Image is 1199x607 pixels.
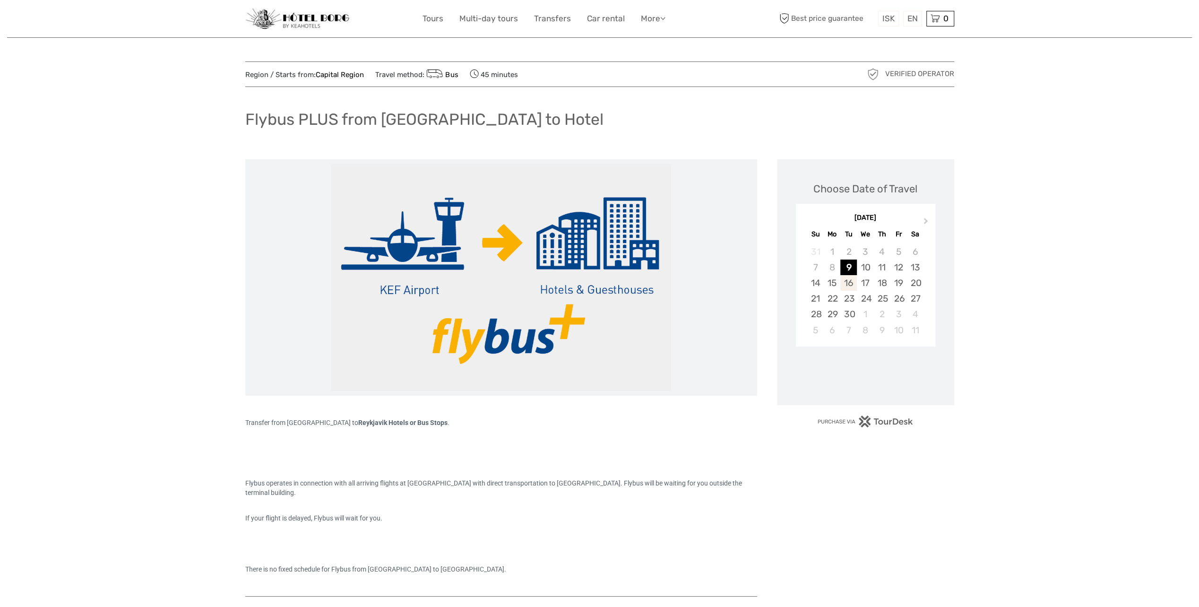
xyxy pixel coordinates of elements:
[807,275,824,291] div: Choose Sunday, September 14th, 2025
[245,110,604,129] h1: Flybus PLUS from [GEOGRAPHIC_DATA] to Hotel
[874,275,890,291] div: Choose Thursday, September 18th, 2025
[890,291,907,306] div: Choose Friday, September 26th, 2025
[641,12,665,26] a: More
[919,216,934,231] button: Next Month
[358,419,448,426] strong: Reykjavik Hotels or Bus Stops
[824,291,840,306] div: Choose Monday, September 22nd, 2025
[890,322,907,338] div: Choose Friday, October 10th, 2025
[907,291,923,306] div: Choose Saturday, September 27th, 2025
[840,244,857,260] div: Not available Tuesday, September 2nd, 2025
[245,9,349,29] img: 97-048fac7b-21eb-4351-ac26-83e096b89eb3_logo_small.jpg
[865,67,880,82] img: verified_operator_grey_128.png
[316,70,364,79] a: Capital Region
[903,11,922,26] div: EN
[890,228,907,241] div: Fr
[109,15,120,26] button: Open LiveChat chat widget
[857,275,873,291] div: Choose Wednesday, September 17th, 2025
[824,275,840,291] div: Choose Monday, September 15th, 2025
[874,260,890,275] div: Choose Thursday, September 11th, 2025
[245,479,743,496] span: Flybus operates in connection with all arriving flights at [GEOGRAPHIC_DATA] with direct transpor...
[824,260,840,275] div: Not available Monday, September 8th, 2025
[890,275,907,291] div: Choose Friday, September 19th, 2025
[907,322,923,338] div: Choose Saturday, October 11th, 2025
[890,244,907,260] div: Not available Friday, September 5th, 2025
[813,182,917,196] div: Choose Date of Travel
[885,69,954,79] span: Verified Operator
[857,306,873,322] div: Choose Wednesday, October 1st, 2025
[840,260,857,275] div: Choose Tuesday, September 9th, 2025
[587,12,625,26] a: Car rental
[807,260,824,275] div: Not available Sunday, September 7th, 2025
[423,12,443,26] a: Tours
[907,228,923,241] div: Sa
[824,228,840,241] div: Mo
[874,228,890,241] div: Th
[469,68,518,81] span: 45 minutes
[375,68,458,81] span: Travel method:
[882,14,895,23] span: ISK
[942,14,950,23] span: 0
[840,228,857,241] div: Tu
[840,306,857,322] div: Choose Tuesday, September 30th, 2025
[907,244,923,260] div: Not available Saturday, September 6th, 2025
[840,275,857,291] div: Choose Tuesday, September 16th, 2025
[863,371,869,377] div: Loading...
[13,17,107,24] p: We're away right now. Please check back later!
[807,322,824,338] div: Choose Sunday, October 5th, 2025
[857,228,873,241] div: We
[245,514,382,522] span: If your flight is delayed, Flybus will wait for you.
[874,306,890,322] div: Choose Thursday, October 2nd, 2025
[799,244,932,338] div: month 2025-09
[807,244,824,260] div: Not available Sunday, August 31st, 2025
[874,322,890,338] div: Choose Thursday, October 9th, 2025
[840,291,857,306] div: Choose Tuesday, September 23rd, 2025
[907,260,923,275] div: Choose Saturday, September 13th, 2025
[824,244,840,260] div: Not available Monday, September 1st, 2025
[807,291,824,306] div: Choose Sunday, September 21st, 2025
[857,322,873,338] div: Choose Wednesday, October 8th, 2025
[245,565,506,573] span: There is no fixed schedule for Flybus from [GEOGRAPHIC_DATA] to [GEOGRAPHIC_DATA].
[796,213,935,223] div: [DATE]
[890,306,907,322] div: Choose Friday, October 3rd, 2025
[424,70,458,79] a: Bus
[807,228,824,241] div: Su
[331,164,671,391] img: a771a4b2aca44685afd228bf32f054e4_main_slider.png
[824,306,840,322] div: Choose Monday, September 29th, 2025
[857,244,873,260] div: Not available Wednesday, September 3rd, 2025
[245,70,364,80] span: Region / Starts from:
[534,12,571,26] a: Transfers
[874,291,890,306] div: Choose Thursday, September 25th, 2025
[857,291,873,306] div: Choose Wednesday, September 24th, 2025
[874,244,890,260] div: Not available Thursday, September 4th, 2025
[459,12,518,26] a: Multi-day tours
[824,322,840,338] div: Choose Monday, October 6th, 2025
[857,260,873,275] div: Choose Wednesday, September 10th, 2025
[448,419,449,426] span: .
[807,306,824,322] div: Choose Sunday, September 28th, 2025
[245,419,448,426] span: Transfer from [GEOGRAPHIC_DATA] to
[907,306,923,322] div: Choose Saturday, October 4th, 2025
[840,322,857,338] div: Choose Tuesday, October 7th, 2025
[907,275,923,291] div: Choose Saturday, September 20th, 2025
[817,416,913,427] img: PurchaseViaTourDesk.png
[777,11,876,26] span: Best price guarantee
[890,260,907,275] div: Choose Friday, September 12th, 2025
